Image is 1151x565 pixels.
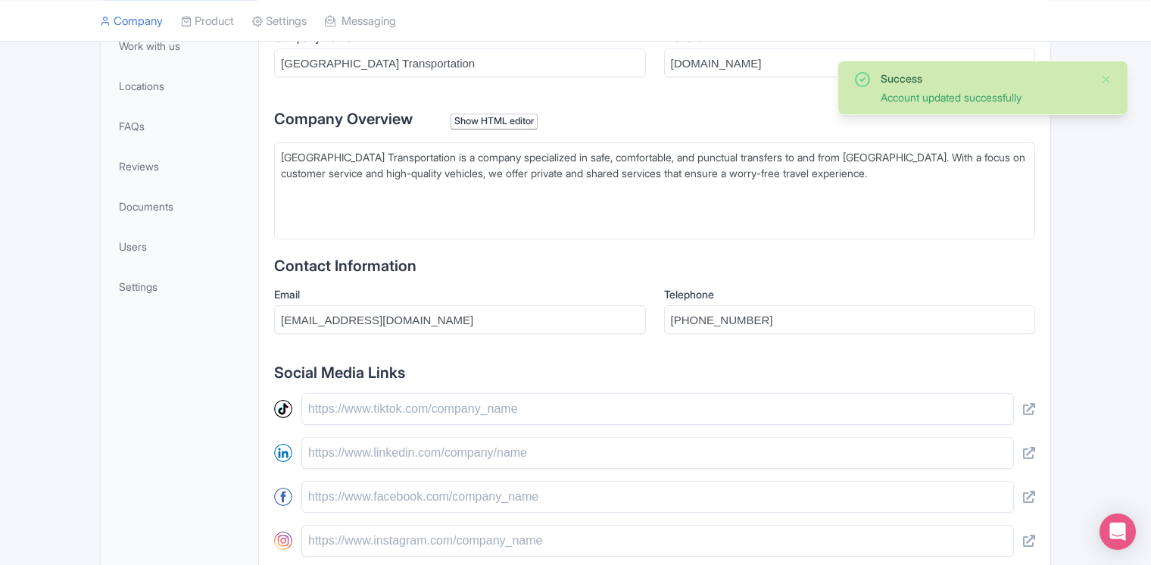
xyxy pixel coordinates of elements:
[881,70,1088,86] div: Success
[1100,70,1112,89] button: Close
[274,364,1035,381] h2: Social Media Links
[104,109,255,143] a: FAQs
[274,444,292,462] img: linkedin-round-01-4bc9326eb20f8e88ec4be7e8773b84b7.svg
[119,78,164,94] span: Locations
[301,437,1014,469] input: https://www.linkedin.com/company/name
[281,149,1028,197] div: [GEOGRAPHIC_DATA] Transportation is a company specialized in safe, comfortable, and punctual tran...
[301,481,1014,513] input: https://www.facebook.com/company_name
[104,149,255,183] a: Reviews
[274,258,1035,274] h2: Contact Information
[104,229,255,264] a: Users
[881,89,1088,105] div: Account updated successfully
[274,110,413,128] span: Company Overview
[119,198,173,214] span: Documents
[119,279,158,295] span: Settings
[104,29,255,63] a: Work with us
[1100,513,1136,550] div: Open Intercom Messenger
[104,69,255,103] a: Locations
[451,114,538,130] div: Show HTML editor
[301,525,1014,557] input: https://www.instagram.com/company_name
[119,158,159,174] span: Reviews
[274,532,292,550] img: instagram-round-01-d873700d03cfe9216e9fb2676c2aa726.svg
[274,288,300,301] span: Email
[119,239,147,254] span: Users
[119,38,180,54] span: Work with us
[274,400,292,418] img: tiktok-round-01-ca200c7ba8d03f2cade56905edf8567d.svg
[664,288,714,301] span: Telephone
[119,118,145,134] span: FAQs
[301,393,1014,425] input: https://www.tiktok.com/company_name
[274,488,292,506] img: facebook-round-01-50ddc191f871d4ecdbe8252d2011563a.svg
[104,189,255,223] a: Documents
[104,270,255,304] a: Settings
